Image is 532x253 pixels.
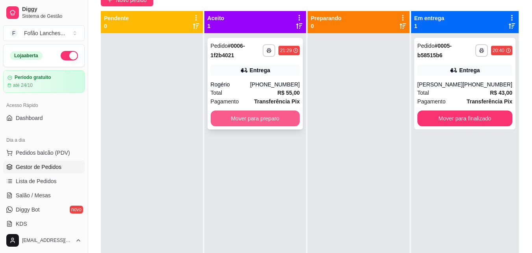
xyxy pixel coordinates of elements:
[16,191,51,199] span: Salão / Mesas
[22,237,72,244] span: [EMAIL_ADDRESS][DOMAIN_NAME]
[24,29,65,37] div: Fofão Lanches ...
[417,111,512,126] button: Mover para finalizado
[22,13,82,19] span: Sistema de Gestão
[3,112,85,124] a: Dashboard
[211,43,228,49] span: Pedido
[211,43,245,58] strong: # 0006-1f2b4021
[22,6,82,13] span: Diggy
[417,43,435,49] span: Pedido
[16,163,61,171] span: Gestor de Pedidos
[414,14,444,22] p: Em entrega
[311,22,341,30] p: 0
[15,75,51,81] article: Período gratuito
[3,70,85,93] a: Período gratuitoaté 24/10
[10,51,43,60] div: Loja aberta
[10,29,18,37] span: F
[3,203,85,216] a: Diggy Botnovo
[3,99,85,112] div: Acesso Rápido
[417,81,463,88] div: [PERSON_NAME]
[104,14,129,22] p: Pendente
[250,66,270,74] div: Entrega
[493,47,504,54] div: 20:40
[16,206,40,214] span: Diggy Bot
[104,22,129,30] p: 0
[250,81,300,88] div: [PHONE_NUMBER]
[211,111,300,126] button: Mover para preparo
[3,189,85,202] a: Salão / Mesas
[3,25,85,41] button: Select a team
[467,98,512,105] strong: Transferência Pix
[16,149,70,157] span: Pedidos balcão (PDV)
[13,82,33,88] article: até 24/10
[277,90,300,96] strong: R$ 55,00
[211,88,222,97] span: Total
[463,81,512,88] div: [PHONE_NUMBER]
[3,231,85,250] button: [EMAIL_ADDRESS][DOMAIN_NAME]
[417,88,429,97] span: Total
[16,220,27,228] span: KDS
[254,98,300,105] strong: Transferência Pix
[417,97,446,106] span: Pagamento
[3,134,85,146] div: Dia a dia
[208,14,224,22] p: Aceito
[414,22,444,30] p: 1
[417,43,452,58] strong: # 0005-b58515b6
[211,81,250,88] div: Rogério
[61,51,78,60] button: Alterar Status
[3,217,85,230] a: KDS
[311,14,341,22] p: Preparando
[459,66,480,74] div: Entrega
[16,177,57,185] span: Lista de Pedidos
[3,175,85,187] a: Lista de Pedidos
[3,146,85,159] button: Pedidos balcão (PDV)
[211,97,239,106] span: Pagamento
[208,22,224,30] p: 1
[280,47,292,54] div: 21:29
[3,3,85,22] a: DiggySistema de Gestão
[3,161,85,173] a: Gestor de Pedidos
[490,90,512,96] strong: R$ 43,00
[16,114,43,122] span: Dashboard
